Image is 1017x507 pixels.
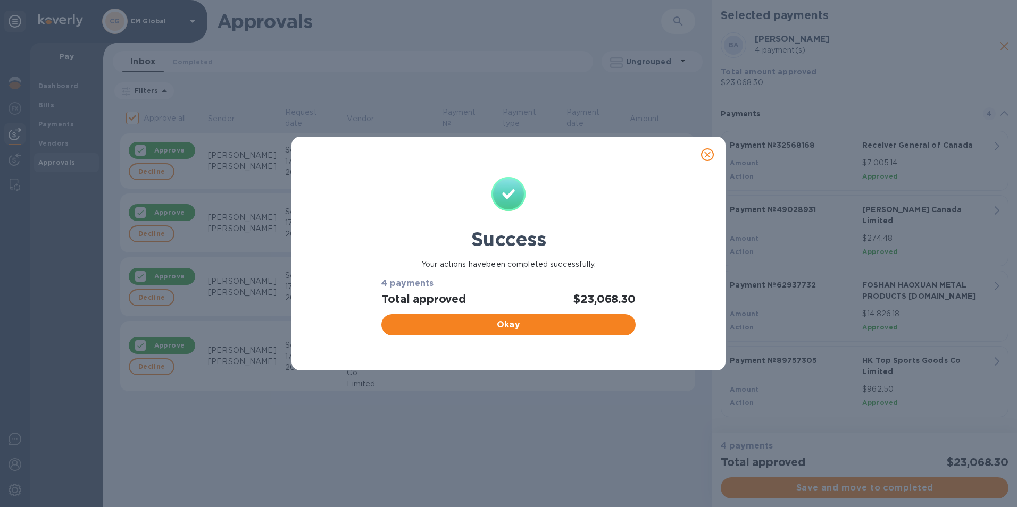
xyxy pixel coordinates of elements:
h2: Total approved [381,292,466,306]
button: Okay [381,314,635,335]
button: close [695,142,720,167]
h2: $23,068.30 [573,292,635,306]
p: Your actions have been completed successfully. [377,259,639,270]
h1: Success [377,228,639,250]
span: Okay [390,318,627,331]
h3: 4 payments [381,278,635,289]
